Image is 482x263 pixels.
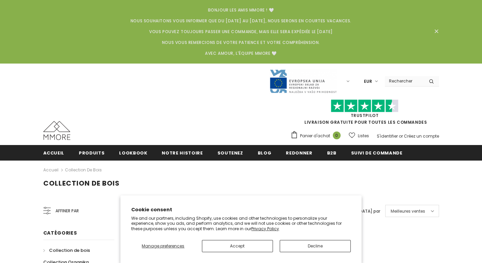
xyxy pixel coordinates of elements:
p: Avec amour, l'équipe MMORE 🤍 [52,50,431,57]
span: Meilleures ventes [391,208,425,215]
a: Accueil [43,166,59,174]
button: Decline [280,240,351,252]
p: We and our partners, including Shopify, use cookies and other technologies to personalize your ex... [131,216,351,232]
span: Produits [79,150,105,156]
span: Lookbook [119,150,147,156]
a: Panier d'achat 0 [291,131,344,141]
a: Collection de bois [65,167,102,173]
a: Lookbook [119,145,147,160]
label: [GEOGRAPHIC_DATA] par [327,208,380,215]
a: Suivi de commande [351,145,403,160]
span: LIVRAISON GRATUITE POUR TOUTES LES COMMANDES [291,102,439,125]
a: Créez un compte [404,133,439,139]
img: Faites confiance aux étoiles pilotes [331,99,398,113]
a: B2B [327,145,337,160]
p: Bonjour les amis MMORE ! 🤍 [52,7,431,14]
span: 0 [333,131,341,139]
a: Redonner [286,145,312,160]
span: B2B [327,150,337,156]
span: Panier d'achat [300,133,330,139]
span: or [399,133,403,139]
span: Accueil [43,150,65,156]
p: Nous vous remercions de votre patience et votre compréhension. [52,39,431,46]
span: soutenez [217,150,243,156]
a: Privacy Policy [251,226,279,232]
h2: Cookie consent [131,206,351,213]
a: S'identifier [377,133,398,139]
span: Suivi de commande [351,150,403,156]
span: Manage preferences [142,243,184,249]
button: Manage preferences [131,240,195,252]
a: Javni Razpis [269,78,337,84]
p: Nous souhaitons vous informer que du [DATE] au [DATE], nous serons en courtes vacances. [52,18,431,24]
a: Listes [349,130,369,142]
a: Collection de bois [43,244,90,256]
span: Notre histoire [162,150,203,156]
span: Listes [358,133,369,139]
a: Blog [258,145,272,160]
span: Redonner [286,150,312,156]
span: Collection de bois [49,247,90,254]
input: Search Site [385,76,424,86]
p: Vous pouvez toujours passer une commande, mais elle sera expédiée le [DATE] [52,28,431,35]
a: Notre histoire [162,145,203,160]
button: Accept [202,240,273,252]
span: Blog [258,150,272,156]
span: Catégories [43,230,77,236]
a: TrustPilot [351,113,379,118]
img: Cas MMORE [43,121,70,140]
img: Javni Razpis [269,69,337,94]
a: Produits [79,145,105,160]
span: EUR [364,78,372,85]
a: soutenez [217,145,243,160]
span: Affiner par [55,207,79,215]
span: Collection de bois [43,178,120,188]
a: Accueil [43,145,65,160]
